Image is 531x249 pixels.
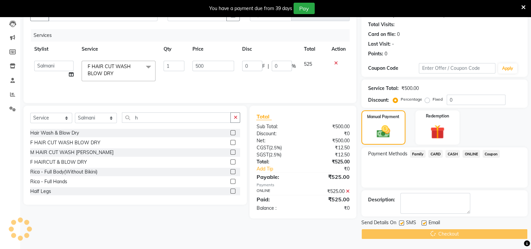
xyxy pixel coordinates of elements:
[160,42,188,57] th: Qty
[251,130,303,137] div: Discount:
[268,63,269,70] span: |
[251,151,303,158] div: ( )
[368,21,395,28] div: Total Visits:
[292,63,296,70] span: %
[251,188,303,195] div: ONLINE
[303,144,355,151] div: ₹12.50
[410,150,426,158] span: Family
[270,152,280,157] span: 2.5%
[251,165,311,172] a: Add Tip
[251,144,303,151] div: ( )
[262,63,265,70] span: F
[368,196,395,203] div: Description:
[30,139,100,146] div: F HAIR CUT WASH BLOW DRY
[256,113,272,120] span: Total
[368,97,389,104] div: Discount:
[238,42,300,57] th: Disc
[368,85,399,92] div: Service Total:
[385,50,387,57] div: 0
[88,63,131,77] span: F HAIR CUT WASH BLOW DRY
[303,188,355,195] div: ₹525.00
[251,173,303,181] div: Payable:
[397,31,400,38] div: 0
[312,165,355,172] div: ₹0
[303,173,355,181] div: ₹525.00
[30,42,78,57] th: Stylist
[303,205,355,212] div: ₹0
[361,219,396,228] span: Send Details On
[188,42,238,57] th: Price
[251,123,303,130] div: Sub Total:
[401,96,422,102] label: Percentage
[30,159,87,166] div: F HAIRCUT & BLOW DRY
[30,188,51,195] div: Half Legs
[429,219,440,228] span: Email
[303,130,355,137] div: ₹0
[419,63,495,73] input: Enter Offer / Coupon Code
[303,158,355,165] div: ₹525.00
[304,61,312,67] span: 525
[327,42,350,57] th: Action
[498,63,517,73] button: Apply
[78,42,160,57] th: Service
[368,65,419,72] div: Coupon Code
[406,219,416,228] span: SMS
[426,113,449,119] label: Redemption
[368,41,391,48] div: Last Visit:
[251,137,303,144] div: Net:
[251,205,303,212] div: Balance :
[30,130,79,137] div: Hair Wash & Blow Dry
[368,150,407,157] span: Payment Methods
[372,124,394,139] img: _cash.svg
[251,195,303,203] div: Paid:
[428,150,443,158] span: CARD
[256,145,269,151] span: CGST
[300,42,327,57] th: Total
[122,112,231,123] input: Search or Scan
[209,5,292,12] div: You have a payment due from 39 days
[368,31,396,38] div: Card on file:
[30,168,97,176] div: Rica - Full Body(Without Bikini)
[392,41,394,48] div: -
[445,150,460,158] span: CASH
[256,152,268,158] span: SGST
[367,114,399,120] label: Manual Payment
[114,70,117,77] a: x
[303,137,355,144] div: ₹500.00
[31,29,355,42] div: Services
[256,182,349,188] div: Payments
[368,50,383,57] div: Points:
[303,151,355,158] div: ₹12.50
[270,145,280,150] span: 2.5%
[401,85,419,92] div: ₹500.00
[294,3,315,14] button: Pay
[30,178,67,185] div: Rica - Full Hands
[303,123,355,130] div: ₹500.00
[426,123,449,141] img: _gift.svg
[483,150,500,158] span: Coupon
[433,96,443,102] label: Fixed
[303,195,355,203] div: ₹525.00
[251,158,303,165] div: Total:
[30,149,114,156] div: M HAIR CUT WASH [PERSON_NAME]
[462,150,480,158] span: ONLINE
